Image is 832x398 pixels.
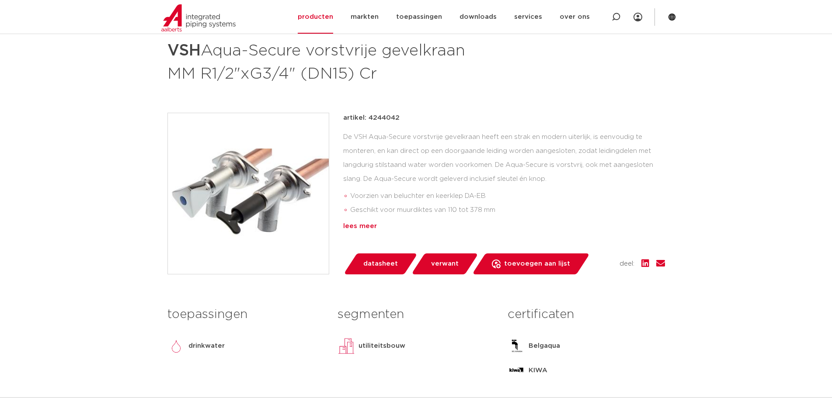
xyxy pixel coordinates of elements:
p: utiliteitsbouw [359,341,405,351]
li: Voorzien van beluchter en keerklep DA-EB [350,189,665,203]
p: artikel: 4244042 [343,113,400,123]
h3: toepassingen [167,306,324,323]
div: De VSH Aqua-Secure vorstvrije gevelkraan heeft een strak en modern uiterlijk, is eenvoudig te mon... [343,130,665,218]
span: deel: [620,259,634,269]
h3: segmenten [338,306,494,323]
li: Geschikt voor muurdiktes van 110 tot 378 mm [350,203,665,217]
strong: VSH [167,43,201,59]
a: datasheet [343,253,418,274]
img: Belgaqua [508,337,525,355]
span: verwant [431,257,459,271]
h3: certificaten [508,306,665,323]
div: lees meer [343,221,665,232]
img: utiliteitsbouw [338,337,355,355]
span: datasheet [363,257,398,271]
p: Belgaqua [529,341,560,351]
img: KIWA [508,362,525,379]
h1: Aqua-Secure vorstvrije gevelkraan MM R1/2"xG3/4" (DN15) Cr [167,38,496,85]
span: toevoegen aan lijst [504,257,570,271]
img: drinkwater [167,337,185,355]
img: Product Image for VSH Aqua-Secure vorstvrije gevelkraan MM R1/2"xG3/4" (DN15) Cr [168,113,329,274]
p: KIWA [529,365,547,376]
a: verwant [411,253,478,274]
p: drinkwater [188,341,225,351]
